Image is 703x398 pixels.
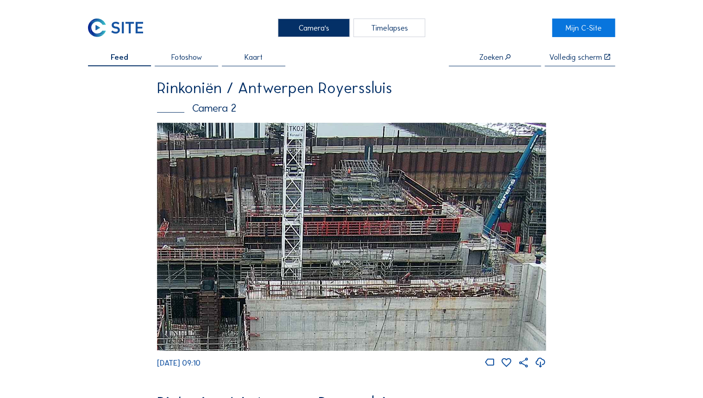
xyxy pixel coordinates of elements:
div: Timelapses [353,19,425,37]
div: Camera's [278,19,350,37]
a: C-SITE Logo [88,19,151,37]
div: Camera 2 [157,103,546,114]
img: C-SITE Logo [88,19,143,37]
div: Rinkoniën / Antwerpen Royerssluis [157,80,546,95]
span: Fotoshow [171,53,202,61]
a: Mijn C-Site [552,19,615,37]
span: Feed [111,53,128,61]
img: Image [157,123,546,351]
div: Volledig scherm [549,53,602,61]
span: [DATE] 09:10 [157,358,201,367]
span: Kaart [245,53,263,61]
